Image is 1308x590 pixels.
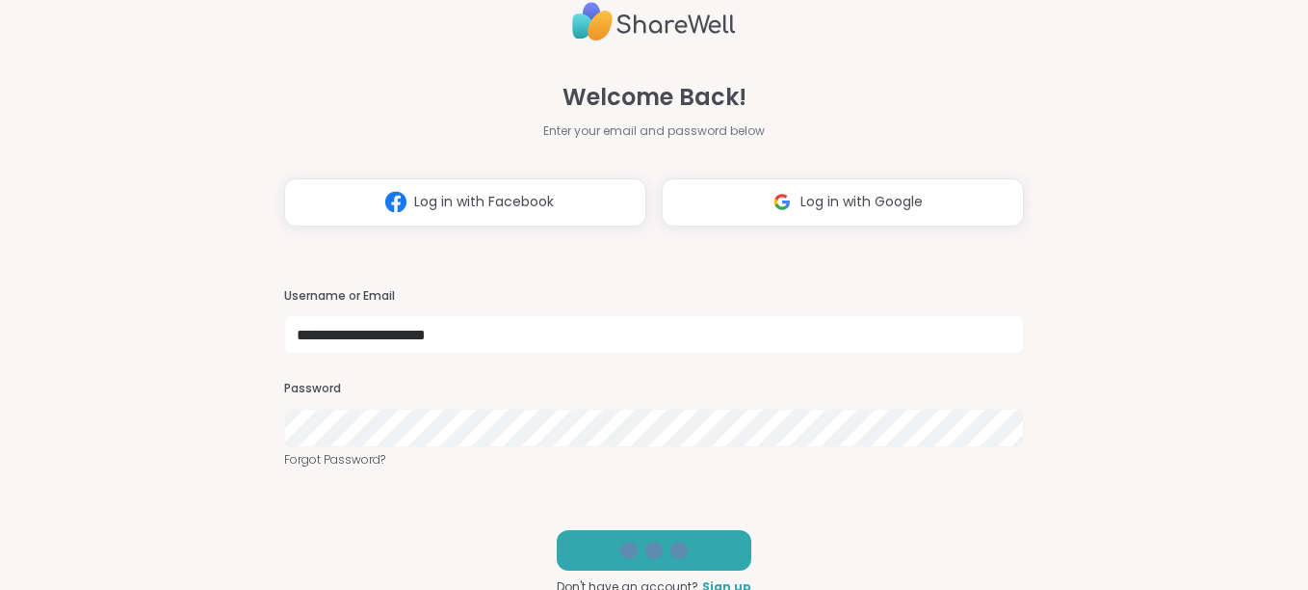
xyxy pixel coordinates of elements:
h3: Username or Email [284,288,1024,305]
span: Enter your email and password below [543,122,765,140]
span: Welcome Back! [562,80,746,115]
a: Forgot Password? [284,451,1024,469]
h3: Password [284,381,1024,397]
